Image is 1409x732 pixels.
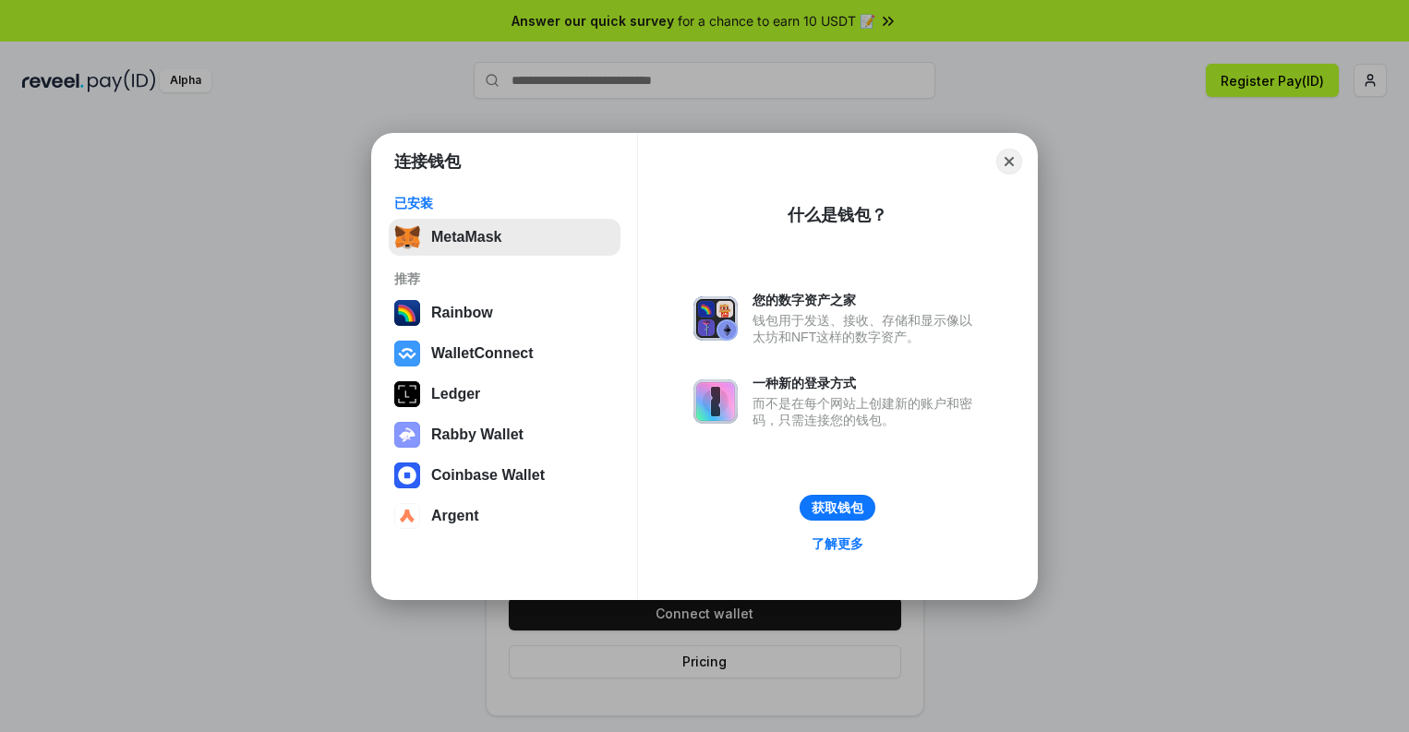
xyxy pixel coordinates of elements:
div: MetaMask [431,229,501,246]
img: svg+xml,%3Csvg%20xmlns%3D%22http%3A%2F%2Fwww.w3.org%2F2000%2Fsvg%22%20fill%3D%22none%22%20viewBox... [693,296,738,341]
img: svg+xml,%3Csvg%20width%3D%2228%22%20height%3D%2228%22%20viewBox%3D%220%200%2028%2028%22%20fill%3D... [394,503,420,529]
button: MetaMask [389,219,620,256]
h1: 连接钱包 [394,150,461,173]
img: svg+xml,%3Csvg%20xmlns%3D%22http%3A%2F%2Fwww.w3.org%2F2000%2Fsvg%22%20width%3D%2228%22%20height%3... [394,381,420,407]
div: WalletConnect [431,345,534,362]
div: 一种新的登录方式 [753,375,981,391]
div: 您的数字资产之家 [753,292,981,308]
div: 了解更多 [812,535,863,552]
button: Rainbow [389,294,620,331]
button: Rabby Wallet [389,416,620,453]
div: 已安装 [394,195,615,211]
div: 钱包用于发送、接收、存储和显示像以太坊和NFT这样的数字资产。 [753,312,981,345]
button: Ledger [389,376,620,413]
div: 什么是钱包？ [788,204,887,226]
button: Argent [389,498,620,534]
div: 而不是在每个网站上创建新的账户和密码，只需连接您的钱包。 [753,395,981,428]
img: svg+xml,%3Csvg%20fill%3D%22none%22%20height%3D%2233%22%20viewBox%3D%220%200%2035%2033%22%20width%... [394,224,420,250]
a: 了解更多 [801,532,874,556]
img: svg+xml,%3Csvg%20xmlns%3D%22http%3A%2F%2Fwww.w3.org%2F2000%2Fsvg%22%20fill%3D%22none%22%20viewBox... [693,379,738,424]
img: svg+xml,%3Csvg%20xmlns%3D%22http%3A%2F%2Fwww.w3.org%2F2000%2Fsvg%22%20fill%3D%22none%22%20viewBox... [394,422,420,448]
button: 获取钱包 [800,495,875,521]
button: Close [996,149,1022,174]
div: Coinbase Wallet [431,467,545,484]
div: Ledger [431,386,480,402]
button: WalletConnect [389,335,620,372]
img: svg+xml,%3Csvg%20width%3D%2228%22%20height%3D%2228%22%20viewBox%3D%220%200%2028%2028%22%20fill%3D... [394,341,420,366]
div: 获取钱包 [812,499,863,516]
div: Rabby Wallet [431,426,524,443]
img: svg+xml,%3Csvg%20width%3D%2228%22%20height%3D%2228%22%20viewBox%3D%220%200%2028%2028%22%20fill%3D... [394,462,420,488]
div: Rainbow [431,305,493,321]
div: Argent [431,508,479,524]
button: Coinbase Wallet [389,457,620,494]
img: svg+xml,%3Csvg%20width%3D%22120%22%20height%3D%22120%22%20viewBox%3D%220%200%20120%20120%22%20fil... [394,300,420,326]
div: 推荐 [394,270,615,287]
